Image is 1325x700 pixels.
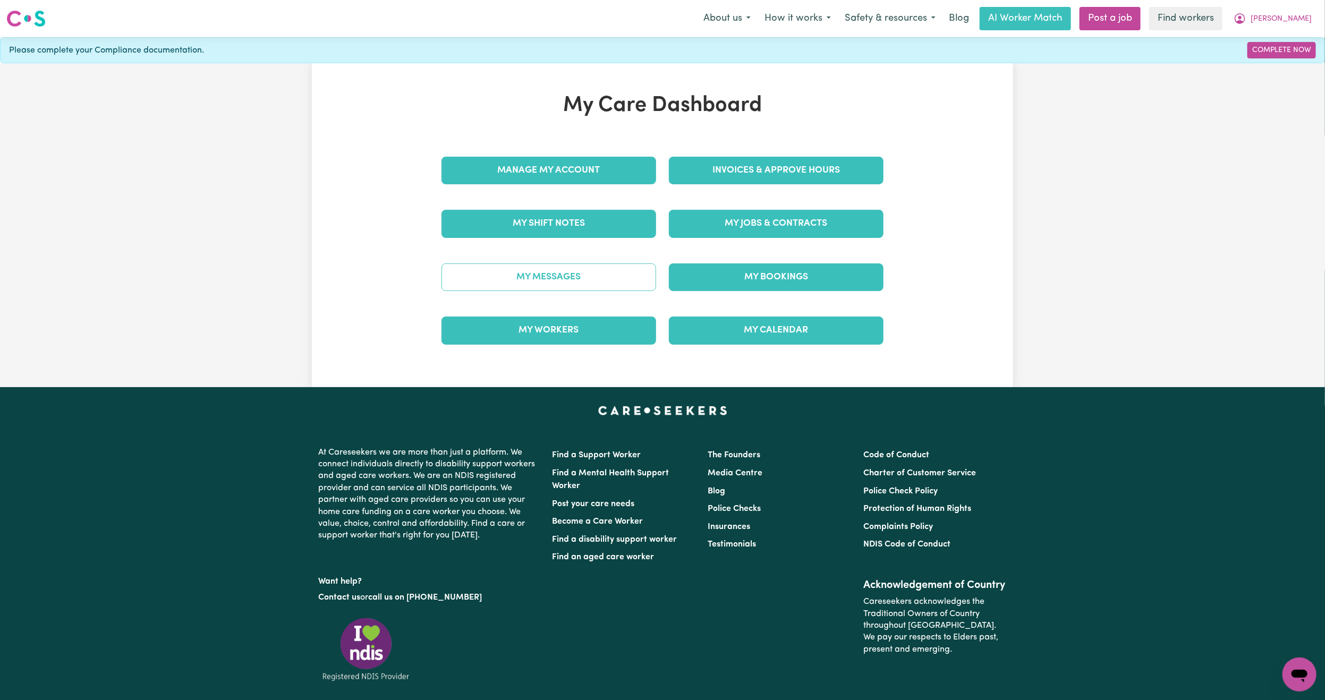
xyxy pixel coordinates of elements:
p: or [318,587,539,608]
a: Complaints Policy [864,523,933,531]
a: Manage My Account [441,157,656,184]
h1: My Care Dashboard [435,93,890,118]
h2: Acknowledgement of Country [864,579,1007,592]
a: The Founders [708,451,760,459]
button: My Account [1227,7,1319,30]
a: Invoices & Approve Hours [669,157,884,184]
iframe: Button to launch messaging window, conversation in progress [1282,658,1316,692]
a: Media Centre [708,469,762,477]
img: Careseekers logo [6,9,46,28]
a: Become a Care Worker [552,517,643,526]
a: Insurances [708,523,750,531]
a: Find workers [1149,7,1222,30]
a: Find a disability support worker [552,535,677,544]
p: Want help? [318,571,539,587]
button: About us [697,7,758,30]
a: Blog [942,7,975,30]
a: call us on [PHONE_NUMBER] [368,593,482,602]
a: My Calendar [669,317,884,344]
a: Code of Conduct [864,451,930,459]
a: My Workers [441,317,656,344]
p: Careseekers acknowledges the Traditional Owners of Country throughout [GEOGRAPHIC_DATA]. We pay o... [864,592,1007,660]
a: Careseekers logo [6,6,46,31]
a: Blog [708,487,725,496]
a: Post your care needs [552,500,634,508]
a: My Shift Notes [441,210,656,237]
a: Complete Now [1247,42,1316,58]
a: Contact us [318,593,360,602]
span: Please complete your Compliance documentation. [9,44,204,57]
a: Police Check Policy [864,487,938,496]
a: Police Checks [708,505,761,513]
a: My Messages [441,263,656,291]
button: Safety & resources [838,7,942,30]
button: How it works [758,7,838,30]
a: Find a Support Worker [552,451,641,459]
a: Testimonials [708,540,756,549]
a: My Bookings [669,263,884,291]
img: Registered NDIS provider [318,616,414,682]
p: At Careseekers we are more than just a platform. We connect individuals directly to disability su... [318,442,539,546]
a: Careseekers home page [598,406,727,415]
a: My Jobs & Contracts [669,210,884,237]
a: NDIS Code of Conduct [864,540,951,549]
a: Protection of Human Rights [864,505,972,513]
a: Charter of Customer Service [864,469,976,477]
a: AI Worker Match [980,7,1071,30]
span: [PERSON_NAME] [1251,13,1312,25]
a: Find an aged care worker [552,553,654,561]
a: Find a Mental Health Support Worker [552,469,669,490]
a: Post a job [1080,7,1141,30]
